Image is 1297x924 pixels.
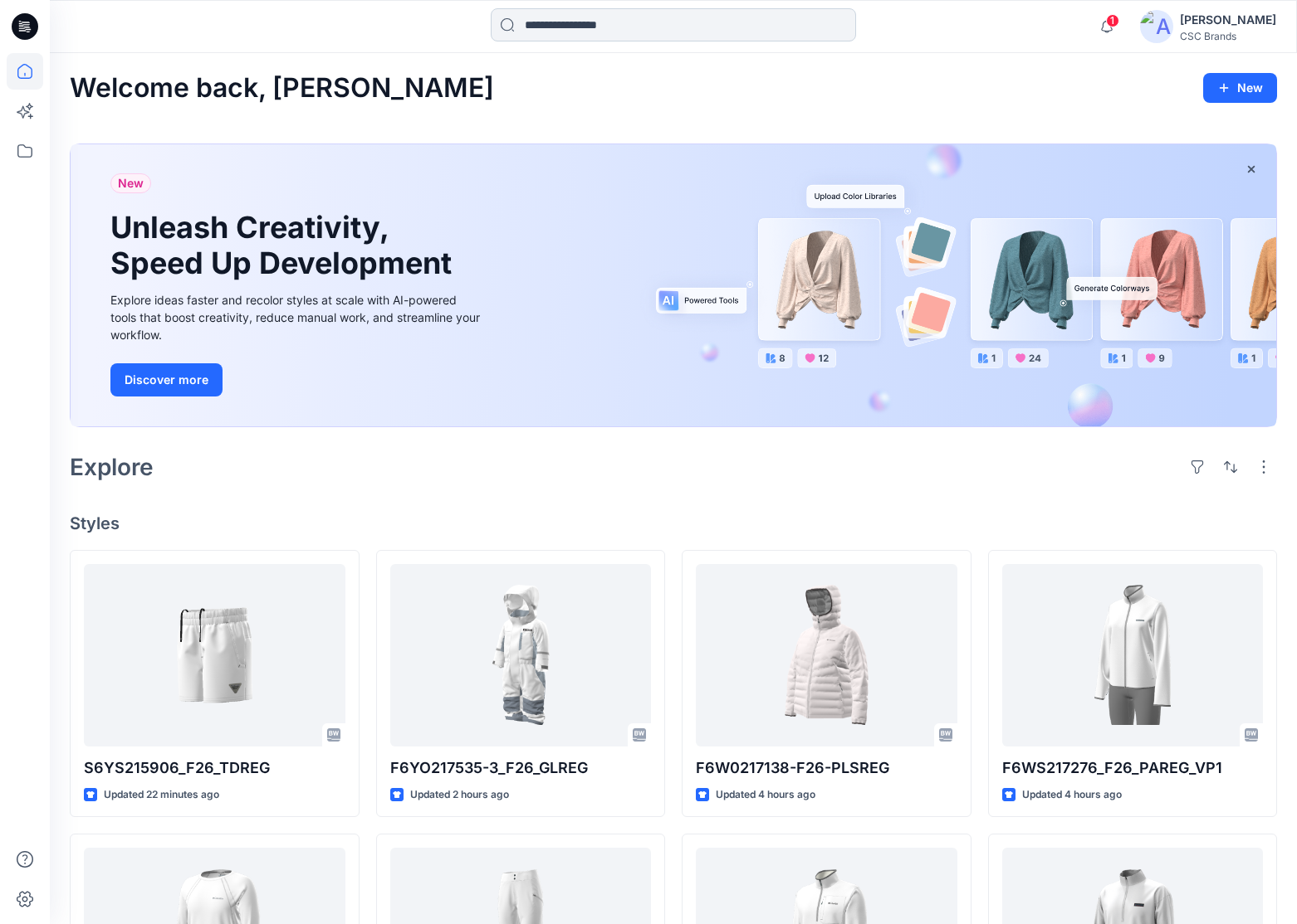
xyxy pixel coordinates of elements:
[110,291,484,343] div: Explore ideas faster and recolor styles at scale with AI-powered tools that boost creativity, red...
[1203,73,1277,103] button: New
[110,363,223,396] button: Discover more
[1180,30,1276,42] div: CSC Brands
[84,564,345,746] a: S6YS215906_F26_TDREG
[110,210,459,281] h1: Unleash Creativity, Speed Up Development
[104,786,219,804] p: Updated 22 minutes ago
[70,73,494,104] h2: Welcome back, [PERSON_NAME]
[1002,564,1264,746] a: F6WS217276_F26_PAREG_VP1
[696,564,957,746] a: F6W0217138-F26-PLSREG
[696,756,957,780] p: F6W0217138-F26-PLSREG
[1180,10,1276,30] div: [PERSON_NAME]
[390,756,652,780] p: F6YO217535-3_F26_GLREG
[1106,14,1119,27] span: 1
[410,786,509,804] p: Updated 2 hours ago
[110,363,484,396] a: Discover more
[1002,756,1264,780] p: F6WS217276_F26_PAREG_VP1
[84,756,345,780] p: S6YS215906_F26_TDREG
[390,564,652,746] a: F6YO217535-3_F26_GLREG
[118,173,144,193] span: New
[70,513,1277,533] h4: Styles
[716,786,815,804] p: Updated 4 hours ago
[70,454,154,480] h2: Explore
[1140,10,1173,43] img: avatar
[1022,786,1122,804] p: Updated 4 hours ago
